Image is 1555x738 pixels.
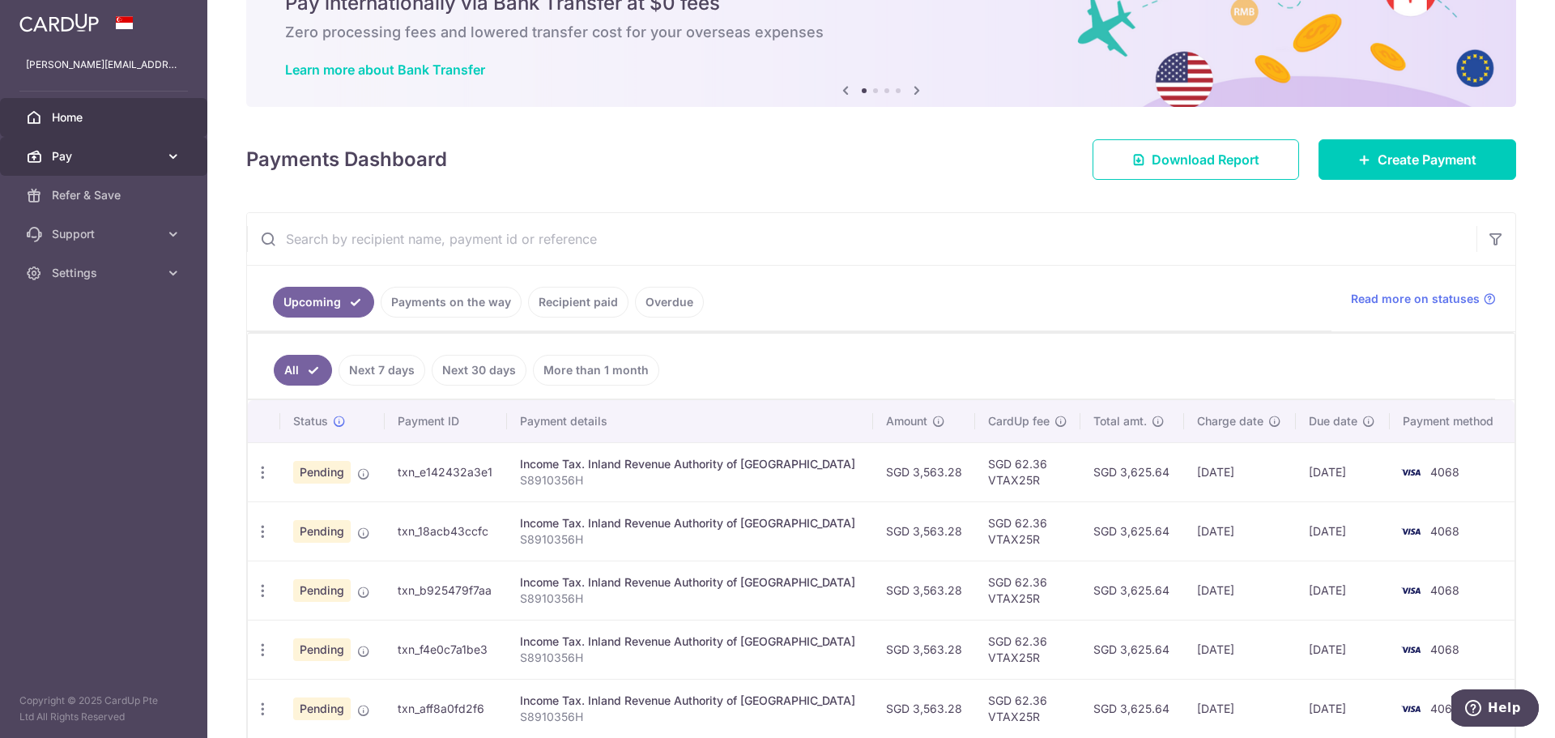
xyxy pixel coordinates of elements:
p: [PERSON_NAME][EMAIL_ADDRESS][DOMAIN_NAME] [26,57,181,73]
a: Read more on statuses [1351,291,1496,307]
p: S8910356H [520,650,860,666]
td: SGD 3,563.28 [873,620,975,679]
input: Search by recipient name, payment id or reference [247,213,1476,265]
td: SGD 62.36 VTAX25R [975,561,1080,620]
span: Read more on statuses [1351,291,1480,307]
p: S8910356H [520,591,860,607]
a: Overdue [635,287,704,318]
td: SGD 3,563.28 [873,561,975,620]
div: Income Tax. Inland Revenue Authority of [GEOGRAPHIC_DATA] [520,515,860,531]
span: Create Payment [1378,150,1476,169]
iframe: Opens a widget where you can find more information [1451,689,1539,730]
span: 4068 [1430,642,1459,656]
span: Help [36,11,70,26]
span: 4068 [1430,702,1459,715]
span: Support [52,226,159,242]
td: [DATE] [1184,679,1296,738]
a: Recipient paid [528,287,628,318]
span: Total amt. [1093,413,1147,429]
span: 4068 [1430,583,1459,597]
td: SGD 3,625.64 [1080,620,1184,679]
img: Bank Card [1395,463,1427,482]
span: Download Report [1152,150,1259,169]
td: SGD 62.36 VTAX25R [975,501,1080,561]
span: Amount [886,413,927,429]
td: SGD 62.36 VTAX25R [975,620,1080,679]
img: CardUp [19,13,99,32]
td: [DATE] [1296,679,1390,738]
div: Income Tax. Inland Revenue Authority of [GEOGRAPHIC_DATA] [520,693,860,709]
span: 4068 [1430,524,1459,538]
span: Pay [52,148,159,164]
td: SGD 3,625.64 [1080,679,1184,738]
h6: Zero processing fees and lowered transfer cost for your overseas expenses [285,23,1477,42]
a: Upcoming [273,287,374,318]
td: SGD 62.36 VTAX25R [975,442,1080,501]
td: SGD 3,625.64 [1080,442,1184,501]
h4: Payments Dashboard [246,145,447,174]
span: Status [293,413,328,429]
td: txn_e142432a3e1 [385,442,507,501]
div: Income Tax. Inland Revenue Authority of [GEOGRAPHIC_DATA] [520,574,860,591]
a: More than 1 month [533,355,659,386]
th: Payment ID [385,400,507,442]
a: Next 30 days [432,355,526,386]
th: Payment method [1390,400,1515,442]
span: Pending [293,697,351,720]
td: [DATE] [1184,442,1296,501]
span: CardUp fee [988,413,1050,429]
th: Payment details [507,400,873,442]
span: Due date [1309,413,1357,429]
td: SGD 3,563.28 [873,679,975,738]
span: Charge date [1197,413,1263,429]
span: Home [52,109,159,126]
span: 4068 [1430,465,1459,479]
p: S8910356H [520,709,860,725]
a: Learn more about Bank Transfer [285,62,485,78]
span: Refer & Save [52,187,159,203]
td: [DATE] [1184,501,1296,561]
td: [DATE] [1184,561,1296,620]
td: txn_aff8a0fd2f6 [385,679,507,738]
a: Download Report [1093,139,1299,180]
td: [DATE] [1296,442,1390,501]
a: All [274,355,332,386]
span: Pending [293,520,351,543]
td: txn_18acb43ccfc [385,501,507,561]
img: Bank Card [1395,699,1427,719]
td: [DATE] [1184,620,1296,679]
img: Bank Card [1395,522,1427,541]
a: Create Payment [1319,139,1516,180]
td: [DATE] [1296,561,1390,620]
td: SGD 3,625.64 [1080,501,1184,561]
td: [DATE] [1296,501,1390,561]
span: Pending [293,461,351,484]
td: SGD 62.36 VTAX25R [975,679,1080,738]
td: SGD 3,563.28 [873,501,975,561]
td: [DATE] [1296,620,1390,679]
img: Bank Card [1395,640,1427,659]
td: SGD 3,563.28 [873,442,975,501]
div: Income Tax. Inland Revenue Authority of [GEOGRAPHIC_DATA] [520,456,860,472]
p: S8910356H [520,531,860,548]
td: txn_f4e0c7a1be3 [385,620,507,679]
a: Payments on the way [381,287,522,318]
span: Pending [293,579,351,602]
a: Next 7 days [339,355,425,386]
p: S8910356H [520,472,860,488]
div: Income Tax. Inland Revenue Authority of [GEOGRAPHIC_DATA] [520,633,860,650]
span: Pending [293,638,351,661]
td: txn_b925479f7aa [385,561,507,620]
img: Bank Card [1395,581,1427,600]
span: Settings [52,265,159,281]
td: SGD 3,625.64 [1080,561,1184,620]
